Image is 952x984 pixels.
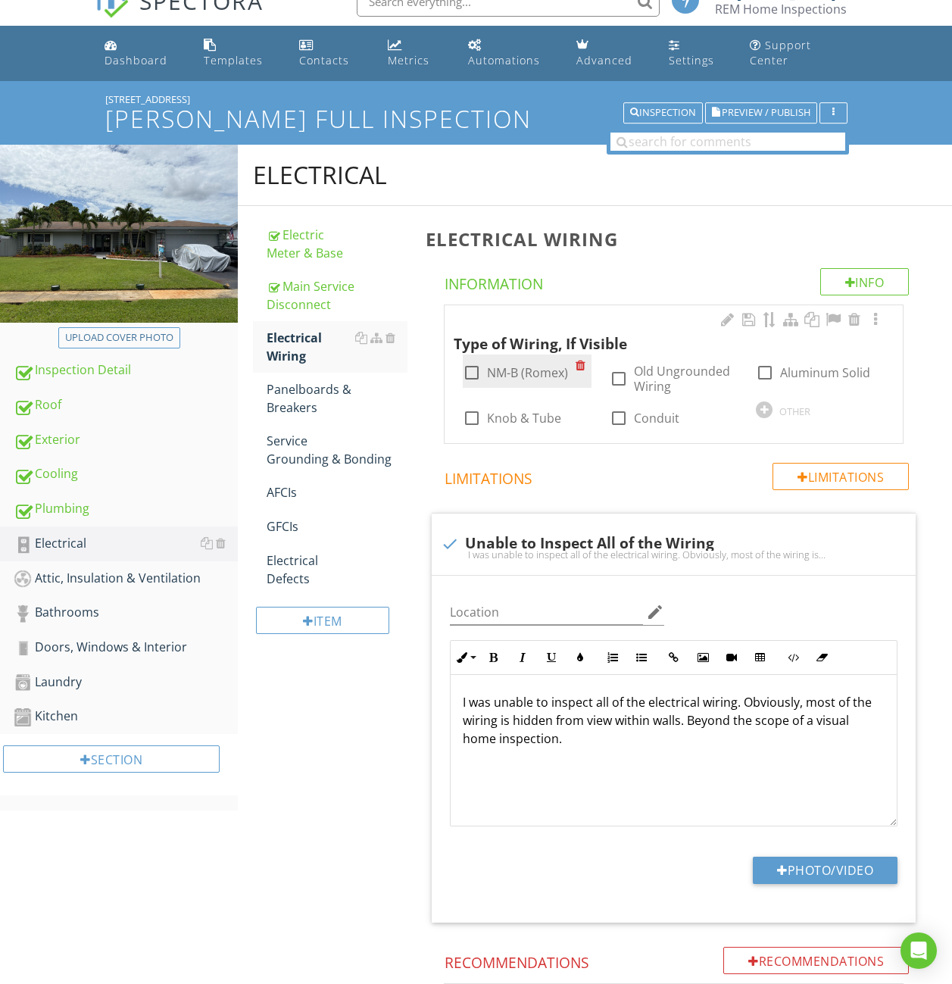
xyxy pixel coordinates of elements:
[105,93,847,105] div: [STREET_ADDRESS]
[773,463,909,490] div: Limitations
[65,330,173,345] div: Upload cover photo
[454,311,872,355] div: Type of Wiring, If Visible
[717,643,746,672] button: Insert Video
[267,329,407,365] div: Electrical Wiring
[204,53,263,67] div: Templates
[487,411,561,426] label: Knob & Tube
[779,405,810,417] div: OTHER
[299,53,349,67] div: Contacts
[445,268,909,294] h4: Information
[753,857,897,884] button: Photo/Video
[807,643,836,672] button: Clear Formatting
[468,53,540,67] div: Automations
[14,534,238,554] div: Electrical
[58,327,180,348] button: Upload cover photo
[705,102,817,123] button: Preview / Publish
[14,430,238,450] div: Exterior
[900,932,937,969] div: Open Intercom Messenger
[820,268,910,295] div: Info
[14,569,238,589] div: Attic, Insulation & Ventilation
[445,463,909,489] h4: Limitations
[634,364,738,394] label: Old Ungrounded Wiring
[669,53,714,67] div: Settings
[715,2,847,17] div: REM Home Inspections
[14,707,238,726] div: Kitchen
[441,548,907,561] div: I was unable to inspect all of the electrical wiring. Obviously, most of the wiring is hidden fro...
[14,673,238,692] div: Laundry
[267,226,407,262] div: Electric Meter & Base
[566,643,595,672] button: Colors
[688,643,717,672] button: Insert Image (Ctrl+P)
[646,603,664,621] i: edit
[198,32,281,75] a: Templates
[450,600,644,625] input: Location
[744,32,854,75] a: Support Center
[267,432,407,468] div: Service Grounding & Bonding
[14,638,238,658] div: Doors, Windows & Interior
[634,411,679,426] label: Conduit
[663,32,732,75] a: Settings
[479,643,508,672] button: Bold (Ctrl+B)
[779,643,807,672] button: Code View
[463,693,885,748] p: I was unable to inspect all of the electrical wiring. Obviously, most of the wiring is hidden fro...
[267,483,407,501] div: AFCIs
[14,499,238,519] div: Plumbing
[105,53,167,67] div: Dashboard
[426,229,928,249] h3: Electrical Wiring
[610,133,845,151] input: search for comments
[267,517,407,536] div: GFCIs
[14,603,238,623] div: Bathrooms
[14,464,238,484] div: Cooling
[623,102,703,123] button: Inspection
[627,643,656,672] button: Unordered List
[451,643,479,672] button: Inline Style
[660,643,688,672] button: Insert Link (Ctrl+K)
[14,361,238,380] div: Inspection Detail
[267,277,407,314] div: Main Service Disconnect
[630,108,696,118] div: Inspection
[14,395,238,415] div: Roof
[267,380,407,417] div: Panelboards & Breakers
[705,105,817,118] a: Preview / Publish
[253,160,387,190] div: Electrical
[570,32,650,75] a: Advanced
[780,365,870,380] label: Aluminum Solid
[537,643,566,672] button: Underline (Ctrl+U)
[623,105,703,118] a: Inspection
[722,108,810,118] span: Preview / Publish
[267,551,407,588] div: Electrical Defects
[445,947,909,973] h4: Recommendations
[462,32,558,75] a: Automations (Basic)
[598,643,627,672] button: Ordered List
[723,947,909,974] div: Recommendations
[382,32,450,75] a: Metrics
[105,105,847,132] h1: [PERSON_NAME] Full Inspection
[388,53,429,67] div: Metrics
[487,365,568,380] label: NM-B (Romex)
[293,32,370,75] a: Contacts
[98,32,186,75] a: Dashboard
[750,38,811,67] div: Support Center
[576,53,632,67] div: Advanced
[746,643,775,672] button: Insert Table
[256,607,389,634] div: Item
[508,643,537,672] button: Italic (Ctrl+I)
[3,745,220,773] div: Section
